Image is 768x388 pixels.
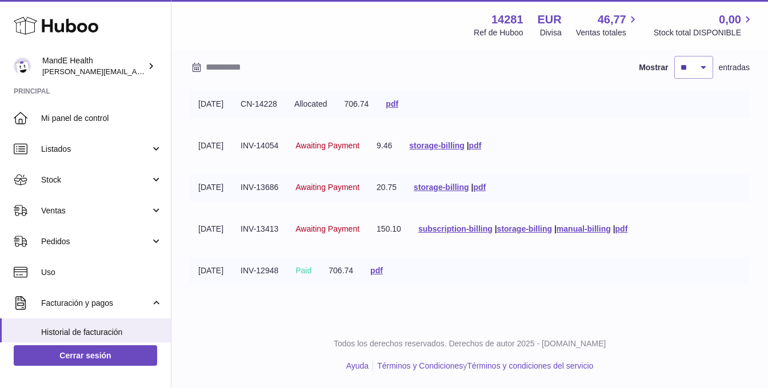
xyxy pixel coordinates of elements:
span: Historial de facturación [41,327,162,338]
strong: EUR [538,12,562,27]
span: | [554,224,557,233]
a: pdf [615,224,628,233]
span: Pedidos [41,236,150,247]
li: y [373,361,593,371]
td: INV-14054 [232,132,287,160]
span: Awaiting Payment [295,224,359,233]
a: Términos y condiciones del servicio [467,361,593,370]
span: | [471,183,473,192]
span: Paid [295,266,311,275]
a: subscription-billing [418,224,493,233]
a: storage-billing [409,141,464,150]
a: pdf [386,99,398,108]
a: pdf [469,141,482,150]
p: Todos los derechos reservados. Derechos de autor 2025 - [DOMAIN_NAME] [181,338,759,349]
td: INV-13413 [232,215,287,243]
a: Términos y Condiciones [377,361,463,370]
td: INV-13686 [232,173,287,201]
a: storage-billing [414,183,469,192]
span: Ventas [41,205,150,216]
td: CN-14228 [232,90,286,118]
span: entradas [719,62,750,73]
div: Divisa [540,27,562,38]
a: pdf [473,183,486,192]
span: Awaiting Payment [295,141,359,150]
span: Listados [41,144,150,155]
td: [DATE] [190,215,232,243]
td: 150.10 [368,215,410,243]
td: [DATE] [190,257,232,285]
span: Ventas totales [576,27,639,38]
td: 706.74 [336,90,378,118]
div: Ref de Huboo [474,27,523,38]
span: | [495,224,497,233]
div: MandE Health [42,55,145,77]
a: pdf [370,266,383,275]
td: [DATE] [190,90,232,118]
a: Cerrar sesión [14,345,157,366]
span: | [467,141,469,150]
a: Ayuda [346,361,369,370]
span: Mi panel de control [41,113,162,124]
td: 706.74 [320,257,362,285]
td: [DATE] [190,173,232,201]
label: Mostrar [639,62,668,73]
td: [DATE] [190,132,232,160]
strong: 14281 [491,12,523,27]
a: 0,00 Stock total DISPONIBLE [654,12,754,38]
span: Uso [41,267,162,278]
span: Allocated [294,99,327,108]
span: | [613,224,615,233]
span: Stock [41,175,150,185]
td: 20.75 [368,173,405,201]
img: luis.mendieta@mandehealth.com [14,58,31,75]
a: storage-billing [497,224,552,233]
td: INV-12948 [232,257,287,285]
td: 9.46 [368,132,401,160]
a: 46,77 Ventas totales [576,12,639,38]
span: Facturación y pagos [41,298,150,309]
span: 0,00 [719,12,741,27]
span: [PERSON_NAME][EMAIL_ADDRESS][PERSON_NAME][DOMAIN_NAME] [42,67,290,76]
span: Awaiting Payment [295,183,359,192]
span: 46,77 [598,12,626,27]
a: manual-billing [557,224,611,233]
span: Stock total DISPONIBLE [654,27,754,38]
